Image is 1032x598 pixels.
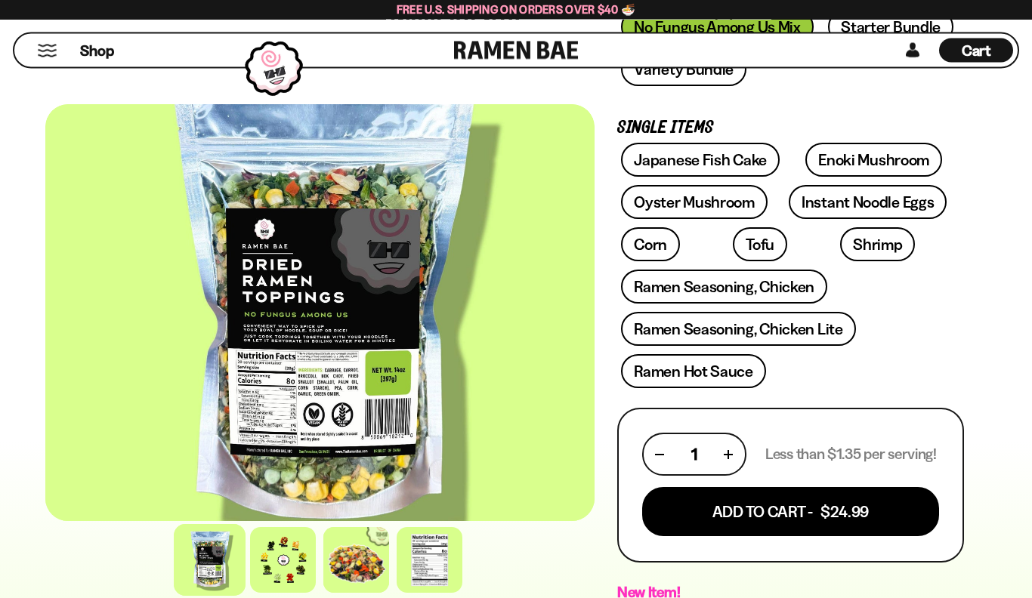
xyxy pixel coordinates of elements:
span: Cart [962,42,991,60]
div: Cart [939,34,1013,67]
a: Enoki Mushroom [805,143,942,177]
button: Mobile Menu Trigger [37,45,57,57]
a: Shop [80,39,114,63]
span: Shop [80,41,114,61]
a: Ramen Seasoning, Chicken [621,270,827,304]
p: Less than $1.35 per serving! [765,445,937,464]
a: Tofu [733,228,787,262]
a: Shrimp [840,228,915,262]
p: Single Items [617,122,964,136]
button: Add To Cart - $24.99 [642,488,939,537]
a: Ramen Seasoning, Chicken Lite [621,313,855,347]
a: Japanese Fish Cake [621,143,780,177]
span: 1 [691,445,697,464]
a: Instant Noodle Eggs [789,186,947,220]
a: Oyster Mushroom [621,186,768,220]
a: Corn [621,228,680,262]
a: Ramen Hot Sauce [621,355,766,389]
span: Free U.S. Shipping on Orders over $40 🍜 [397,2,636,17]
